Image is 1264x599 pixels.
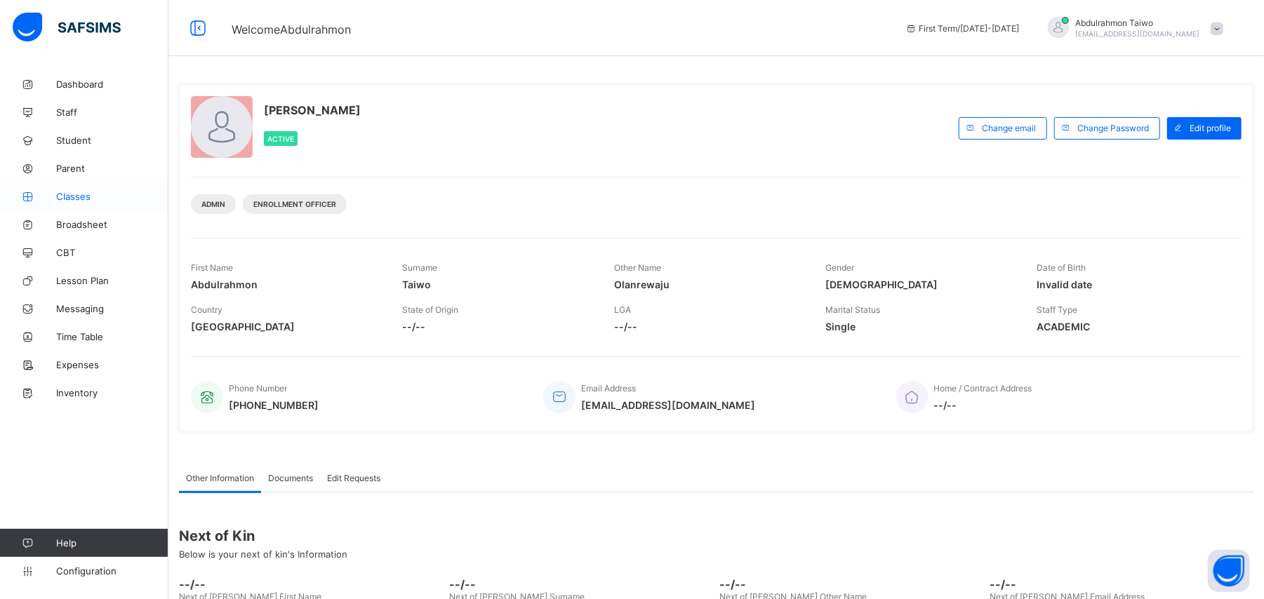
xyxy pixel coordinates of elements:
[56,107,168,118] span: Staff
[402,321,592,332] span: --/--
[268,473,313,483] span: Documents
[56,275,168,286] span: Lesson Plan
[449,577,712,591] span: --/--
[1037,304,1078,315] span: Staff Type
[614,278,804,290] span: Olanrewaju
[186,473,254,483] span: Other Information
[614,321,804,332] span: --/--
[1034,17,1230,40] div: AbdulrahmonTaiwo
[720,577,983,591] span: --/--
[179,577,442,591] span: --/--
[229,383,287,393] span: Phone Number
[1077,123,1149,133] span: Change Password
[614,262,661,273] span: Other Name
[56,387,168,398] span: Inventory
[402,278,592,290] span: Taiwo
[982,123,1036,133] span: Change email
[56,247,168,258] span: CBT
[56,359,168,370] span: Expenses
[56,303,168,314] span: Messaging
[1076,29,1200,38] span: [EMAIL_ADDRESS][DOMAIN_NAME]
[990,577,1253,591] span: --/--
[232,22,351,36] span: Welcome Abdulrahmon
[56,191,168,202] span: Classes
[229,399,319,411] span: [PHONE_NUMBER]
[56,135,168,146] span: Student
[581,399,755,411] span: [EMAIL_ADDRESS][DOMAIN_NAME]
[614,304,631,315] span: LGA
[56,331,168,342] span: Time Table
[264,103,361,117] span: [PERSON_NAME]
[56,163,168,174] span: Parent
[253,200,336,208] span: Enrollment Officer
[1037,262,1086,273] span: Date of Birth
[825,304,880,315] span: Marital Status
[402,304,458,315] span: State of Origin
[191,278,381,290] span: Abdulrahmon
[201,200,225,208] span: Admin
[1037,321,1228,332] span: ACADEMIC
[1208,550,1250,592] button: Open asap
[825,278,1016,290] span: [DEMOGRAPHIC_DATA]
[825,262,854,273] span: Gender
[191,262,233,273] span: First Name
[1190,123,1231,133] span: Edit profile
[905,23,1020,34] span: session/term information
[179,548,347,560] span: Below is your next of kin's Information
[56,219,168,230] span: Broadsheet
[179,527,1253,544] span: Next of Kin
[56,537,168,548] span: Help
[934,399,1032,411] span: --/--
[934,383,1032,393] span: Home / Contract Address
[191,321,381,332] span: [GEOGRAPHIC_DATA]
[13,13,121,42] img: safsims
[825,321,1016,332] span: Single
[1037,278,1228,290] span: Invalid date
[581,383,636,393] span: Email Address
[402,262,437,273] span: Surname
[1076,18,1200,28] span: Abdulrahmon Taiwo
[56,565,168,577] span: Configuration
[267,135,294,143] span: Active
[56,79,168,90] span: Dashboard
[191,304,222,315] span: Country
[327,473,380,483] span: Edit Requests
